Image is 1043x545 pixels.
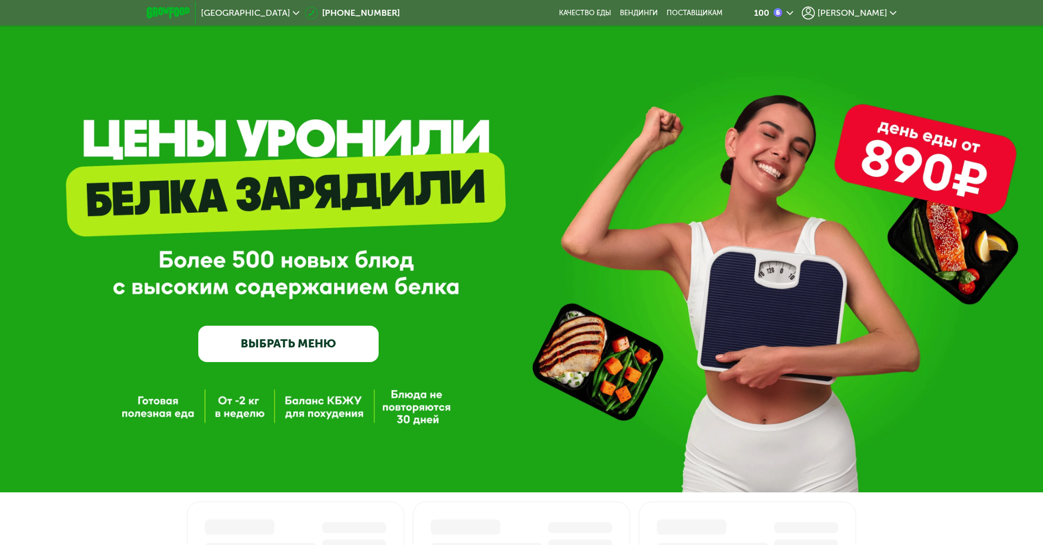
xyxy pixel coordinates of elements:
div: 100 [754,9,769,17]
a: Вендинги [620,9,658,17]
div: поставщикам [667,9,722,17]
a: Качество еды [559,9,611,17]
a: [PHONE_NUMBER] [305,7,400,20]
a: ВЫБРАТЬ МЕНЮ [198,326,379,362]
span: [PERSON_NAME] [818,9,887,17]
span: [GEOGRAPHIC_DATA] [201,9,290,17]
